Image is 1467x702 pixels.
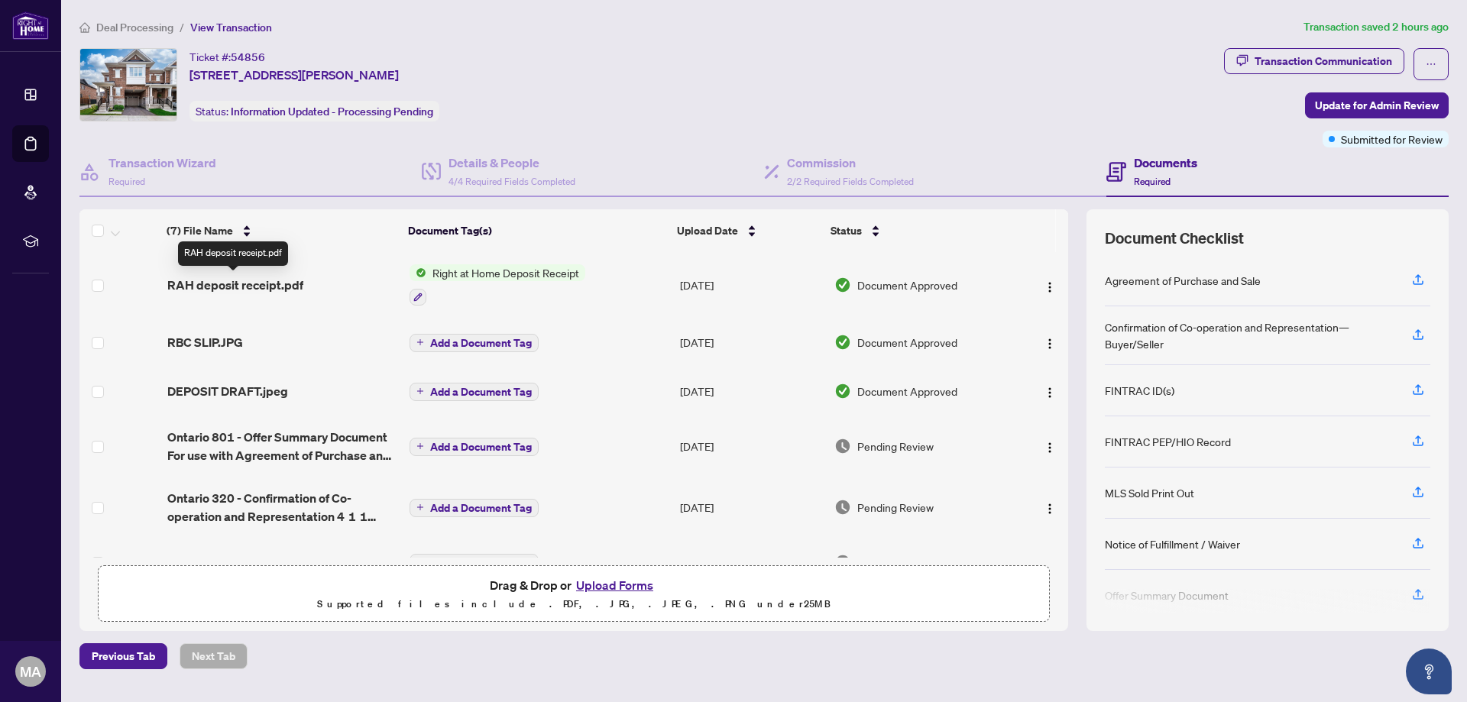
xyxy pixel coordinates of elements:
[1105,382,1174,399] div: FINTRAC ID(s)
[1315,93,1439,118] span: Update for Admin Review
[572,575,658,595] button: Upload Forms
[857,277,957,293] span: Document Approved
[79,643,167,669] button: Previous Tab
[167,222,233,239] span: (7) File Name
[1105,272,1261,289] div: Agreement of Purchase and Sale
[1105,587,1229,603] div: Offer Summary Document
[1134,176,1171,187] span: Required
[834,499,851,516] img: Document Status
[410,436,539,456] button: Add a Document Tag
[1038,434,1062,458] button: Logo
[824,209,1011,252] th: Status
[1224,48,1404,74] button: Transaction Communication
[108,595,1040,613] p: Supported files include .PDF, .JPG, .JPEG, .PNG under 25 MB
[160,209,402,252] th: (7) File Name
[1038,379,1062,403] button: Logo
[410,334,539,352] button: Add a Document Tag
[190,21,272,34] span: View Transaction
[674,318,828,367] td: [DATE]
[1038,273,1062,297] button: Logo
[410,499,539,517] button: Add a Document Tag
[430,338,532,348] span: Add a Document Tag
[189,66,399,84] span: [STREET_ADDRESS][PERSON_NAME]
[99,566,1049,623] span: Drag & Drop orUpload FormsSupported files include .PDF, .JPG, .JPEG, .PNG under25MB
[674,416,828,477] td: [DATE]
[1426,59,1436,70] span: ellipsis
[416,442,424,450] span: plus
[410,497,539,517] button: Add a Document Tag
[1044,338,1056,350] img: Logo
[231,105,433,118] span: Information Updated - Processing Pending
[410,264,426,281] img: Status Icon
[1044,503,1056,515] img: Logo
[410,381,539,401] button: Add a Document Tag
[231,50,265,64] span: 54856
[1255,49,1392,73] div: Transaction Communication
[1044,387,1056,399] img: Logo
[449,176,575,187] span: 4/4 Required Fields Completed
[787,176,914,187] span: 2/2 Required Fields Completed
[1134,154,1197,172] h4: Documents
[674,367,828,416] td: [DATE]
[1105,228,1244,249] span: Document Checklist
[490,575,658,595] span: Drag & Drop or
[857,383,957,400] span: Document Approved
[1305,92,1449,118] button: Update for Admin Review
[108,154,216,172] h4: Transaction Wizard
[167,553,360,571] span: 531 Bellflower- Schedule B 1 1.pdf
[416,387,424,395] span: plus
[671,209,824,252] th: Upload Date
[410,332,539,352] button: Add a Document Tag
[674,538,828,587] td: [DATE]
[167,489,397,526] span: Ontario 320 - Confirmation of Co-operation and Representation 4 1 1 1.pdf
[79,22,90,33] span: home
[180,18,184,36] li: /
[416,338,424,346] span: plus
[167,382,288,400] span: DEPOSIT DRAFT.jpeg
[834,554,851,571] img: Document Status
[430,503,532,513] span: Add a Document Tag
[12,11,49,40] img: logo
[834,277,851,293] img: Document Status
[410,383,539,401] button: Add a Document Tag
[1105,433,1231,450] div: FINTRAC PEP/HIO Record
[80,49,176,121] img: IMG-W12406916_1.jpg
[834,438,851,455] img: Document Status
[674,477,828,538] td: [DATE]
[167,428,397,464] span: Ontario 801 - Offer Summary Document For use with Agreement of Purchase and Sale 3 1 2.pdf
[857,334,957,351] span: Document Approved
[1038,550,1062,574] button: Logo
[1038,495,1062,519] button: Logo
[1038,330,1062,354] button: Logo
[402,209,671,252] th: Document Tag(s)
[787,154,914,172] h4: Commission
[857,499,934,516] span: Pending Review
[189,101,439,121] div: Status:
[831,222,862,239] span: Status
[410,264,585,306] button: Status IconRight at Home Deposit Receipt
[1105,319,1394,352] div: Confirmation of Co-operation and Representation—Buyer/Seller
[857,554,934,571] span: Pending Review
[1105,484,1194,501] div: MLS Sold Print Out
[1406,649,1452,694] button: Open asap
[189,48,265,66] div: Ticket #:
[96,21,173,34] span: Deal Processing
[834,383,851,400] img: Document Status
[92,644,155,668] span: Previous Tab
[857,438,934,455] span: Pending Review
[167,333,243,351] span: RBC SLIP.JPG
[178,241,288,266] div: RAH deposit receipt.pdf
[1341,131,1443,147] span: Submitted for Review
[1105,535,1240,552] div: Notice of Fulfillment / Waiver
[416,503,424,511] span: plus
[1303,18,1449,36] article: Transaction saved 2 hours ago
[430,442,532,452] span: Add a Document Tag
[834,334,851,351] img: Document Status
[1044,442,1056,454] img: Logo
[674,252,828,318] td: [DATE]
[410,438,539,456] button: Add a Document Tag
[430,387,532,397] span: Add a Document Tag
[108,176,145,187] span: Required
[426,264,585,281] span: Right at Home Deposit Receipt
[1044,281,1056,293] img: Logo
